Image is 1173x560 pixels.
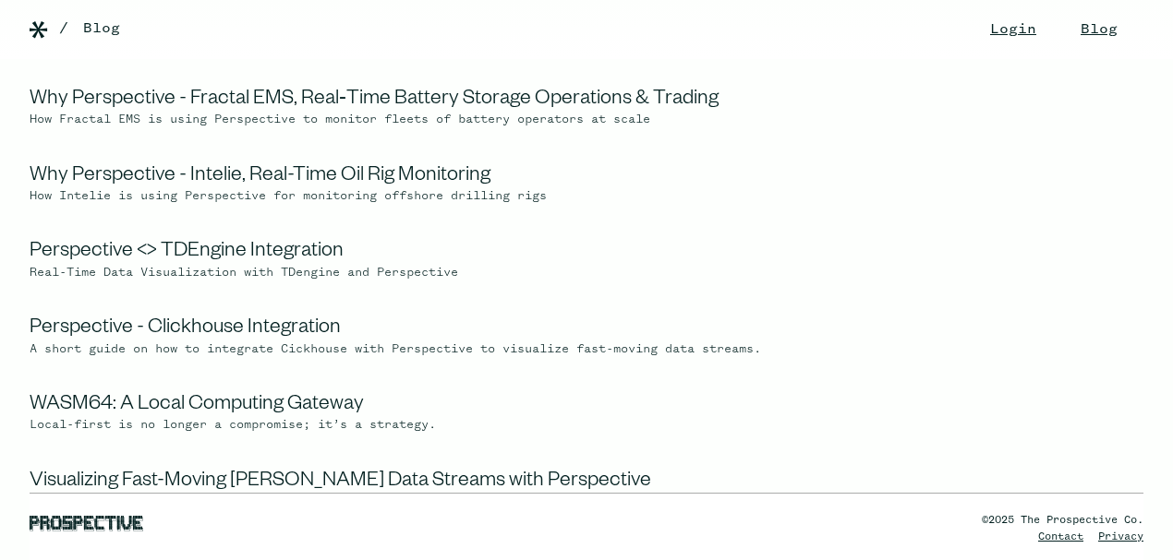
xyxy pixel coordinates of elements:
a: Blog [83,18,120,40]
a: Why Perspective - Fractal EMS, Real‑Time Battery Storage Operations & Trading [30,89,719,112]
div: How Fractal EMS is using Perspective to monitor fleets of battery operators at scale [30,113,857,127]
div: Real-Time Data Visualization with TDengine and Perspective [30,266,857,280]
a: Why Perspective - Intelie, Real-Time Oil Rig Monitoring [30,166,490,188]
div: ©2025 The Prospective Co. [982,512,1143,529]
div: Local-first is no longer a compromise; it’s a strategy. [30,418,857,433]
div: A short guide on how to integrate Cickhouse with Perspective to visualize fast-moving data streams. [30,342,857,357]
a: Contact [1038,531,1083,542]
div: / [59,18,68,40]
a: Perspective <> TDEngine Integration [30,242,344,264]
a: Perspective - Clickhouse Integration [30,318,341,340]
a: WASM64: A Local Computing Gateway [30,395,364,417]
div: How Intelie is using Perspective for monitoring offshore drilling rigs [30,189,857,204]
a: Privacy [1098,531,1143,542]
